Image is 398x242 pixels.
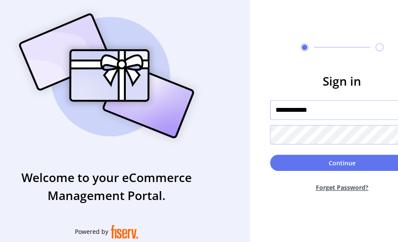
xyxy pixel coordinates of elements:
[75,227,108,236] span: Powered by
[6,4,207,148] img: card_Illustration.svg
